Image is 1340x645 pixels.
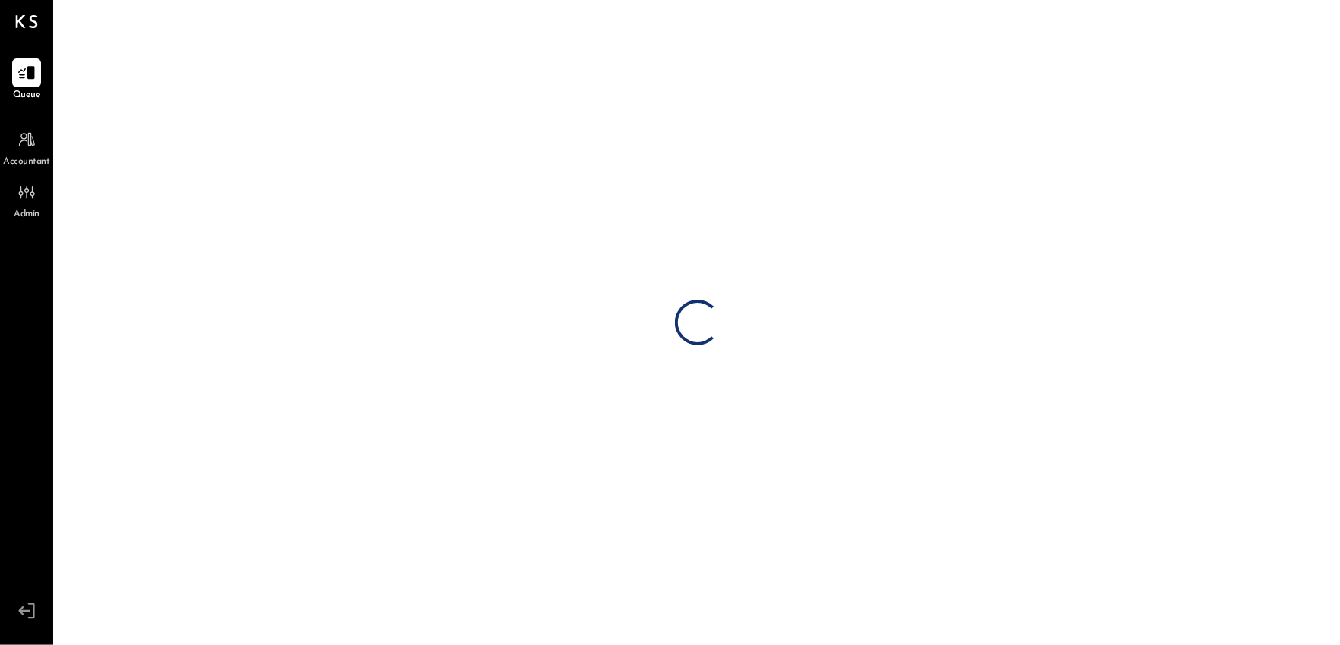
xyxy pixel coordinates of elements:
[1,178,52,222] a: Admin
[1,125,52,169] a: Accountant
[4,156,50,169] span: Accountant
[14,208,39,222] span: Admin
[13,89,41,102] span: Queue
[1,58,52,102] a: Queue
